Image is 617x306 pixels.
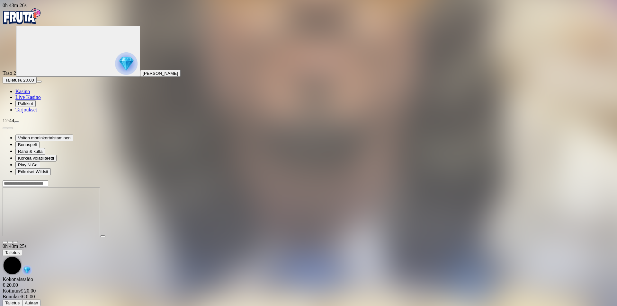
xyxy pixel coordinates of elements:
button: Talletus [3,249,22,256]
button: fullscreen icon [13,241,18,243]
span: Raha & kulta [18,149,42,154]
img: reward progress [115,52,138,75]
button: Bonuspeli [15,141,40,148]
span: Bonukset [3,294,22,299]
a: Kasino [15,89,30,94]
span: 12:44 [3,118,14,123]
div: Kokonaissaldo [3,276,614,288]
span: Taso 2 [3,70,16,76]
span: Bonuspeli [18,142,37,147]
span: Talletus [5,250,20,255]
button: menu [14,121,19,123]
nav: Primary [3,8,614,113]
button: reward progress [16,26,140,77]
button: Voiton moninkertaistaminen [15,135,73,141]
div: Game menu [3,243,614,276]
span: [PERSON_NAME] [143,71,178,76]
span: Talletus [5,301,20,305]
button: Erikoiset Wildsit [15,168,51,175]
span: user session time [3,243,27,249]
img: reward-icon [22,265,32,275]
iframe: Pimped [3,187,100,236]
span: user session time [3,3,27,8]
span: Voiton moninkertaistaminen [18,136,71,140]
span: Talletus [5,78,20,83]
div: € 20.00 [3,288,614,294]
button: Play N Go [15,162,40,168]
button: play icon [100,235,105,237]
div: € 20.00 [3,282,614,288]
button: Korkea volatiliteetti [15,155,57,162]
button: [PERSON_NAME] [140,70,181,77]
span: Aulaan [25,301,38,305]
span: Palkkiot [18,101,33,106]
button: Palkkiot [15,100,36,107]
span: Korkea volatiliteetti [18,156,54,161]
a: Live Kasino [15,94,41,100]
img: Fruta [3,8,41,24]
span: Kotiutus [3,288,20,293]
span: Erikoiset Wildsit [18,169,48,174]
input: Search [3,180,48,187]
a: Fruta [3,20,41,25]
a: Tarjoukset [15,107,37,112]
button: close icon [3,241,8,243]
nav: Main menu [3,89,614,113]
div: € 0.00 [3,294,614,300]
span: € 20.00 [20,78,34,83]
button: Raha & kulta [15,148,45,155]
button: prev slide [3,127,8,129]
button: next slide [8,127,13,129]
button: chevron-down icon [8,241,13,243]
button: menu [37,81,42,83]
span: Play N Go [18,162,38,167]
button: Talletusplus icon€ 20.00 [3,77,37,83]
